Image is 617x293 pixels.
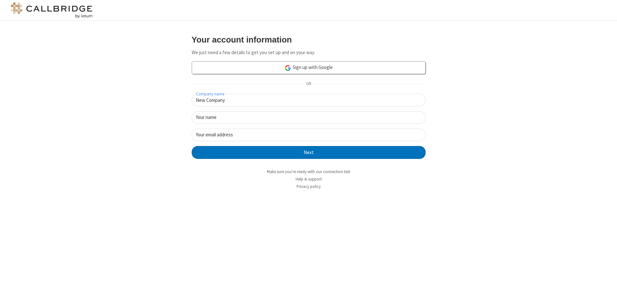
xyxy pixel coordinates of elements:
p: We just need a few details to get you set up and on your way. [192,49,426,56]
input: Your email address [192,129,426,141]
a: Sign up with Google [192,61,426,74]
span: OR [303,80,314,89]
img: logo@2x.png [10,3,94,18]
a: Help & support [296,176,322,182]
a: Make sure you're ready with our connection test [267,169,350,174]
input: Your name [192,111,426,124]
img: google-icon.png [284,64,291,72]
a: Privacy policy [297,184,321,189]
input: Company name [192,94,426,106]
button: Next [192,146,426,159]
h3: Your account information [192,35,426,44]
